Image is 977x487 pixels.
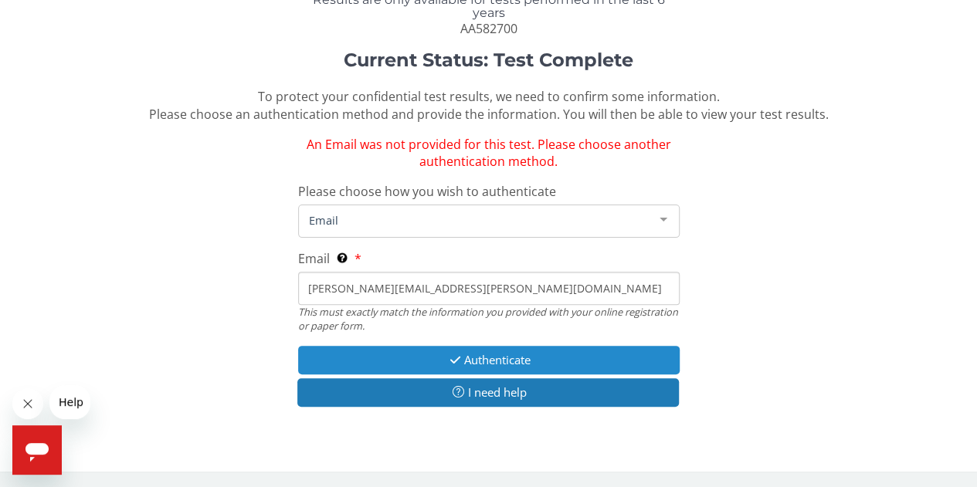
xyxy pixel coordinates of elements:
[307,136,671,171] span: An Email was not provided for this test. Please choose another authentication method.
[298,250,330,267] span: Email
[460,20,517,37] span: AA582700
[12,425,62,475] iframe: Button to launch messaging window
[297,378,679,407] button: I need help
[12,388,43,419] iframe: Close message
[298,305,680,333] div: This must exactly match the information you provided with your online registration or paper form.
[298,183,556,200] span: Please choose how you wish to authenticate
[344,49,633,71] strong: Current Status: Test Complete
[305,211,648,228] span: Email
[298,346,680,374] button: Authenticate
[149,88,829,123] span: To protect your confidential test results, we need to confirm some information. Please choose an ...
[49,385,90,419] iframe: Message from company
